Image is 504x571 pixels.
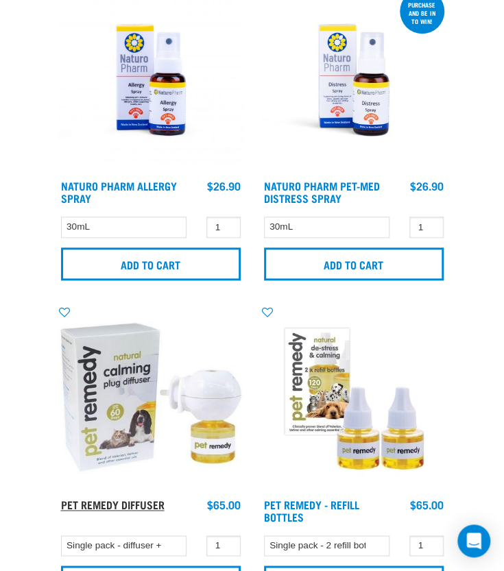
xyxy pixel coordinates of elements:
div: $26.90 [207,180,241,192]
div: $65.00 [410,498,444,511]
a: Naturo Pharm Pet-Med Distress Spray [264,182,380,201]
input: Add to cart [264,247,444,280]
input: 1 [206,535,241,557]
a: Pet Remedy - Refill Bottles [264,501,359,520]
img: Pet Remedy [58,305,244,491]
img: Pet remedy refills [261,305,447,491]
input: 1 [409,217,444,238]
input: Add to cart [61,247,241,280]
input: 1 [206,217,241,238]
div: Open Intercom Messenger [457,524,490,557]
a: Pet Remedy Diffuser [61,501,165,507]
a: Naturo Pharm Allergy Spray [61,182,177,201]
div: $65.00 [207,498,241,511]
input: 1 [409,535,444,557]
div: $26.90 [410,180,444,192]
